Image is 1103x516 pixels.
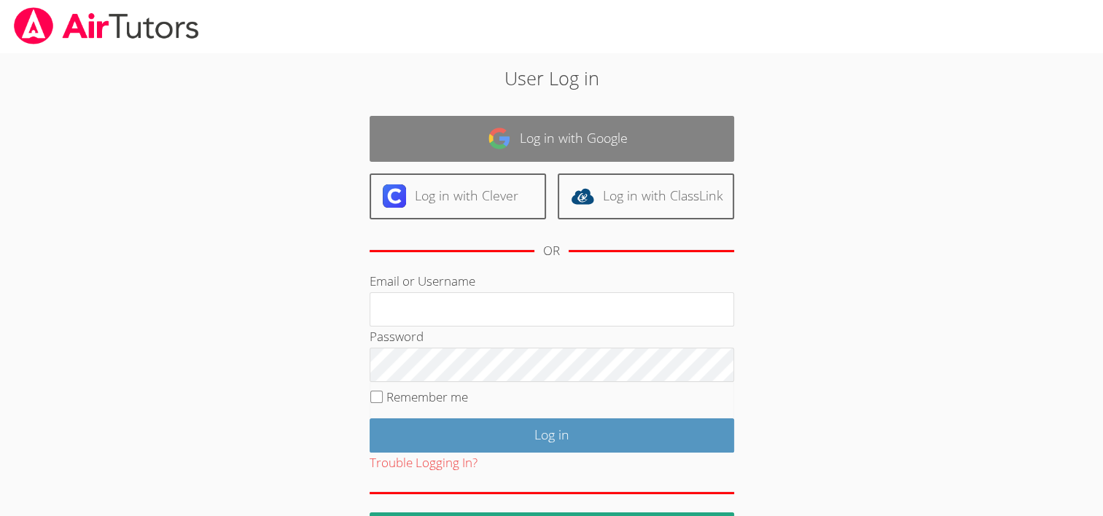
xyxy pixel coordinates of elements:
div: OR [543,241,560,262]
h2: User Log in [254,64,849,92]
a: Log in with Google [370,116,734,162]
img: airtutors_banner-c4298cdbf04f3fff15de1276eac7730deb9818008684d7c2e4769d2f7ddbe033.png [12,7,200,44]
label: Password [370,328,424,345]
button: Trouble Logging In? [370,453,478,474]
img: classlink-logo-d6bb404cc1216ec64c9a2012d9dc4662098be43eaf13dc465df04b49fa7ab582.svg [571,184,594,208]
label: Email or Username [370,273,475,289]
input: Log in [370,418,734,453]
img: google-logo-50288ca7cdecda66e5e0955fdab243c47b7ad437acaf1139b6f446037453330a.svg [488,127,511,150]
label: Remember me [386,388,468,405]
a: Log in with Clever [370,173,546,219]
a: Log in with ClassLink [558,173,734,219]
img: clever-logo-6eab21bc6e7a338710f1a6ff85c0baf02591cd810cc4098c63d3a4b26e2feb20.svg [383,184,406,208]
